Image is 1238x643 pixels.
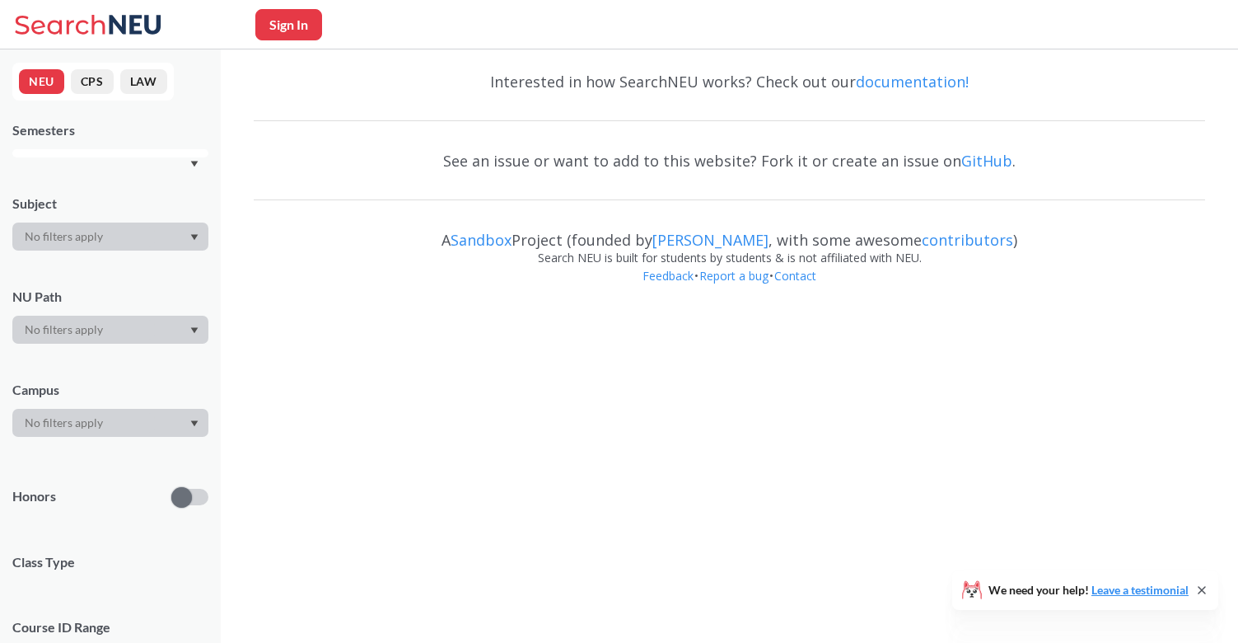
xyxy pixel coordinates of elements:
[120,69,167,94] button: LAW
[254,267,1205,310] div: • •
[642,268,694,284] a: Feedback
[773,268,817,284] a: Contact
[12,195,208,213] div: Subject
[254,137,1205,185] div: See an issue or want to add to this website? Fork it or create an issue on .
[190,420,199,427] svg: Dropdown arrow
[12,553,208,571] span: Class Type
[190,161,199,167] svg: Dropdown arrow
[190,327,199,334] svg: Dropdown arrow
[1091,583,1189,597] a: Leave a testimonial
[254,249,1205,267] div: Search NEU is built for students by students & is not affiliated with NEU.
[12,409,208,437] div: Dropdown arrow
[12,618,208,637] p: Course ID Range
[12,381,208,399] div: Campus
[12,487,56,506] p: Honors
[19,69,64,94] button: NEU
[961,151,1012,171] a: GitHub
[254,216,1205,249] div: A Project (founded by , with some awesome )
[922,230,1013,250] a: contributors
[698,268,769,284] a: Report a bug
[988,584,1189,596] span: We need your help!
[255,9,322,40] button: Sign In
[12,288,208,306] div: NU Path
[12,316,208,344] div: Dropdown arrow
[254,58,1205,106] div: Interested in how SearchNEU works? Check out our
[652,230,768,250] a: [PERSON_NAME]
[856,72,969,92] a: documentation!
[12,121,208,139] div: Semesters
[451,230,512,250] a: Sandbox
[190,234,199,241] svg: Dropdown arrow
[71,69,114,94] button: CPS
[12,223,208,251] div: Dropdown arrow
